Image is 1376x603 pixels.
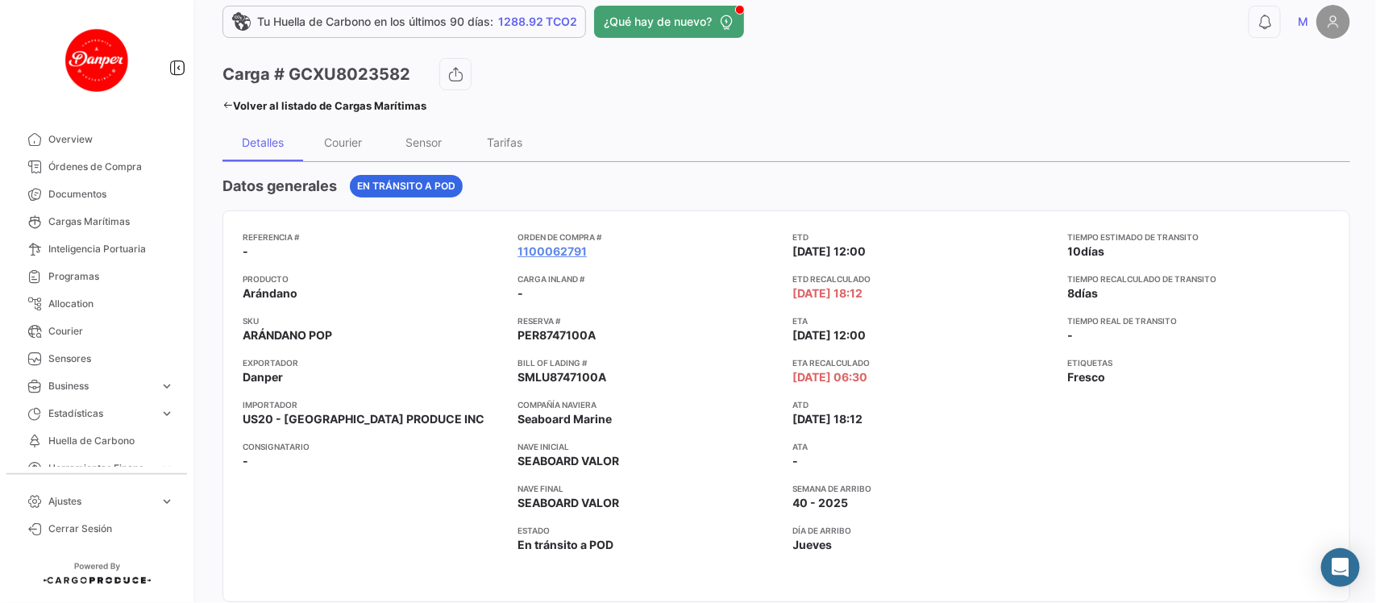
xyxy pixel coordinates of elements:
app-card-info-title: ETA Recalculado [793,356,1055,369]
span: días [1082,244,1105,258]
span: Sensores [48,351,174,366]
span: ARÁNDANO POP [243,327,332,343]
span: Courier [48,324,174,339]
div: Detalles [242,135,284,149]
div: Abrir Intercom Messenger [1321,548,1360,587]
span: M [1298,14,1308,30]
span: PER8747100A [518,327,596,343]
app-card-info-title: Compañía naviera [518,398,779,411]
span: 10 [1068,244,1082,258]
a: Programas [13,263,181,290]
app-card-info-title: Carga inland # [518,272,779,285]
span: Arándano [243,285,297,301]
span: Business [48,379,153,393]
span: Cerrar Sesión [48,522,174,536]
a: Órdenes de Compra [13,153,181,181]
span: [DATE] 12:00 [793,243,867,260]
span: [DATE] 18:12 [793,411,863,427]
a: Volver al listado de Cargas Marítimas [222,94,426,117]
img: placeholder-user.png [1316,5,1350,39]
span: Inteligencia Portuaria [48,242,174,256]
a: Sensores [13,345,181,372]
a: Cargas Marítimas [13,208,181,235]
a: Allocation [13,290,181,318]
span: - [518,285,523,301]
app-card-info-title: Orden de Compra # [518,231,779,243]
span: - [793,453,799,469]
app-card-info-title: Etiquetas [1068,356,1330,369]
span: Allocation [48,297,174,311]
span: SEABOARD VALOR [518,453,619,469]
span: 8 [1068,286,1075,300]
app-card-info-title: Semana de Arribo [793,482,1055,495]
app-card-info-title: ETD [793,231,1055,243]
span: Ajustes [48,494,153,509]
span: días [1075,286,1099,300]
span: En tránsito a POD [518,537,613,553]
span: SEABOARD VALOR [518,495,619,511]
span: Documentos [48,187,174,202]
app-card-info-title: Exportador [243,356,505,369]
span: En tránsito a POD [357,179,455,193]
app-card-info-title: Estado [518,524,779,537]
span: Overview [48,132,174,147]
span: [DATE] 12:00 [793,327,867,343]
span: Huella de Carbono [48,434,174,448]
span: Danper [243,369,283,385]
app-card-info-title: Nave inicial [518,440,779,453]
div: Sensor [406,135,443,149]
a: Courier [13,318,181,345]
span: Fresco [1068,369,1106,385]
span: 40 - 2025 [793,495,849,511]
span: SMLU8747100A [518,369,606,385]
app-card-info-title: ETD Recalculado [793,272,1055,285]
h3: Carga # GCXU8023582 [222,63,410,85]
span: - [243,243,248,260]
a: Huella de Carbono [13,427,181,455]
a: 1100062791 [518,243,587,260]
span: [DATE] 18:12 [793,285,863,301]
span: expand_more [160,494,174,509]
span: 1288.92 TCO2 [498,14,577,30]
span: Tu Huella de Carbono en los últimos 90 días: [257,14,493,30]
app-card-info-title: Producto [243,272,505,285]
span: expand_more [160,461,174,476]
div: Courier [325,135,363,149]
span: Órdenes de Compra [48,160,174,174]
span: - [243,453,248,469]
app-card-info-title: SKU [243,314,505,327]
app-card-info-title: Reserva # [518,314,779,327]
a: Inteligencia Portuaria [13,235,181,263]
app-card-info-title: Bill of Lading # [518,356,779,369]
img: danper-logo.png [56,19,137,100]
span: Cargas Marítimas [48,214,174,229]
span: Programas [48,269,174,284]
app-card-info-title: Día de Arribo [793,524,1055,537]
h4: Datos generales [222,175,337,198]
a: Documentos [13,181,181,208]
span: expand_more [160,406,174,421]
app-card-info-title: ATD [793,398,1055,411]
span: Seaboard Marine [518,411,612,427]
app-card-info-title: Referencia # [243,231,505,243]
span: expand_more [160,379,174,393]
span: ¿Qué hay de nuevo? [604,14,712,30]
span: US20 - [GEOGRAPHIC_DATA] PRODUCE INC [243,411,484,427]
app-card-info-title: ATA [793,440,1055,453]
app-card-info-title: Importador [243,398,505,411]
div: Tarifas [487,135,522,149]
span: - [1068,328,1074,342]
app-card-info-title: Nave final [518,482,779,495]
app-card-info-title: Tiempo estimado de transito [1068,231,1330,243]
span: Herramientas Financieras [48,461,153,476]
button: ¿Qué hay de nuevo? [594,6,744,38]
span: [DATE] 06:30 [793,369,868,385]
span: Estadísticas [48,406,153,421]
app-card-info-title: ETA [793,314,1055,327]
a: Overview [13,126,181,153]
a: Tu Huella de Carbono en los últimos 90 días:1288.92 TCO2 [222,6,586,38]
app-card-info-title: Tiempo recalculado de transito [1068,272,1330,285]
app-card-info-title: Consignatario [243,440,505,453]
span: Jueves [793,537,833,553]
app-card-info-title: Tiempo real de transito [1068,314,1330,327]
